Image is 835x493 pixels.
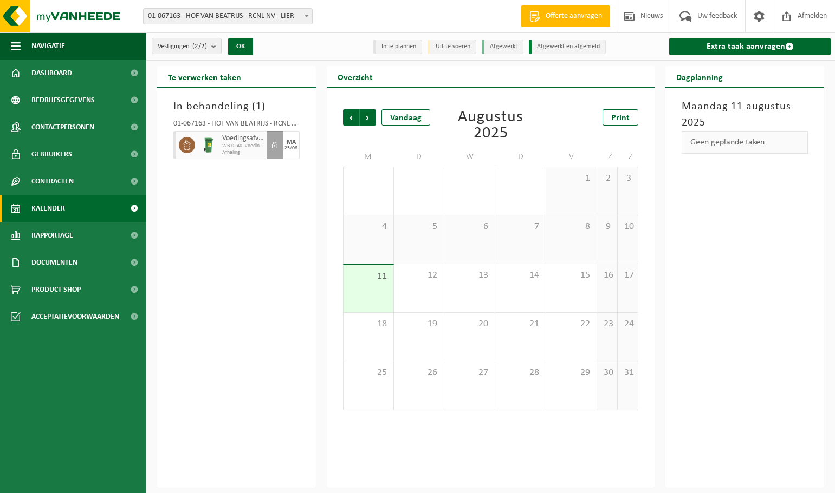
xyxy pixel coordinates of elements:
a: Offerte aanvragen [521,5,610,27]
td: M [343,147,394,167]
span: Vestigingen [158,38,207,55]
span: Vorige [343,109,359,126]
li: Uit te voeren [428,40,476,54]
span: Print [611,114,630,122]
div: Augustus 2025 [443,109,539,142]
td: V [546,147,597,167]
a: Print [603,109,638,126]
h2: Overzicht [327,66,384,87]
span: 24 [623,318,632,330]
span: 30 [603,367,612,379]
span: 18 [349,318,388,330]
span: 7 [501,221,540,233]
span: Contracten [31,168,74,195]
span: 14 [501,269,540,281]
h2: Te verwerken taken [157,66,252,87]
span: 28 [349,173,388,185]
span: 8 [552,221,591,233]
span: Volgende [360,109,376,126]
span: 31 [623,367,632,379]
span: 30 [450,173,489,185]
span: 31 [501,173,540,185]
img: WB-0240-HPE-GN-01 [200,137,217,153]
span: 12 [399,269,439,281]
div: MA [287,139,296,146]
span: 01-067163 - HOF VAN BEATRIJS - RCNL NV - LIER [144,9,312,24]
td: Z [618,147,638,167]
span: Contactpersonen [31,114,94,141]
span: Documenten [31,249,77,276]
div: Vandaag [381,109,430,126]
span: 21 [501,318,540,330]
span: 26 [399,367,439,379]
span: Product Shop [31,276,81,303]
span: 28 [501,367,540,379]
span: 11 [349,271,388,282]
span: 6 [450,221,489,233]
button: Vestigingen(2/2) [152,38,222,54]
span: 1 [256,101,262,112]
span: Kalender [31,195,65,222]
h2: Dagplanning [665,66,734,87]
li: In te plannen [373,40,422,54]
div: 25/08 [284,146,297,151]
li: Afgewerkt en afgemeld [529,40,606,54]
span: 19 [399,318,439,330]
span: 29 [552,367,591,379]
span: 23 [603,318,612,330]
span: 1 [552,173,591,185]
span: Voedingsafval, bevat producten van dierlijke oorsprong, onverpakt, categorie 3 [222,134,264,143]
span: 4 [349,221,388,233]
span: 25 [349,367,388,379]
span: 01-067163 - HOF VAN BEATRIJS - RCNL NV - LIER [143,8,313,24]
div: Geen geplande taken [682,131,808,154]
div: 01-067163 - HOF VAN BEATRIJS - RCNL NV - LIER [173,120,300,131]
count: (2/2) [192,43,207,50]
span: Afhaling [222,149,264,156]
span: Rapportage [31,222,73,249]
span: Acceptatievoorwaarden [31,303,119,330]
span: 15 [552,269,591,281]
span: WB-0240- voedingsafval, bevat producten van dierlijke oorspr [222,143,264,149]
span: 17 [623,269,632,281]
li: Afgewerkt [482,40,523,54]
span: Offerte aanvragen [543,11,605,22]
span: 29 [399,173,439,185]
span: 20 [450,318,489,330]
span: 2 [603,173,612,185]
span: 16 [603,269,612,281]
span: 22 [552,318,591,330]
td: W [444,147,495,167]
span: 3 [623,173,632,185]
td: D [495,147,546,167]
span: 10 [623,221,632,233]
span: Gebruikers [31,141,72,168]
h3: In behandeling ( ) [173,98,300,115]
span: Dashboard [31,60,72,87]
span: Bedrijfsgegevens [31,87,95,114]
td: Z [597,147,618,167]
span: 9 [603,221,612,233]
td: D [394,147,445,167]
span: 27 [450,367,489,379]
h3: Maandag 11 augustus 2025 [682,98,808,131]
span: Navigatie [31,32,65,60]
span: 13 [450,269,489,281]
button: OK [228,38,253,55]
a: Extra taak aanvragen [669,38,831,55]
span: 5 [399,221,439,233]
